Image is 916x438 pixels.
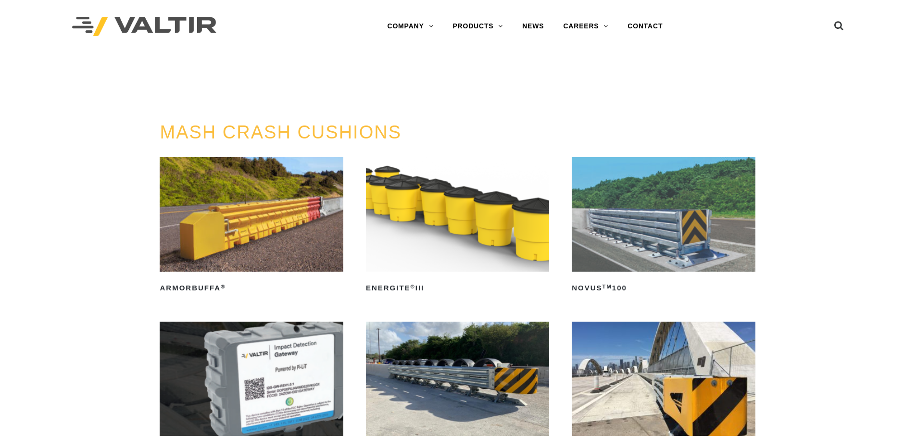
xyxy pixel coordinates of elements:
[602,284,612,289] sup: TM
[513,17,553,36] a: NEWS
[443,17,513,36] a: PRODUCTS
[553,17,618,36] a: CAREERS
[160,280,343,296] h2: ArmorBuffa
[572,157,755,296] a: NOVUSTM100
[411,284,415,289] sup: ®
[221,284,226,289] sup: ®
[160,157,343,296] a: ArmorBuffa®
[160,122,402,142] a: MASH CRASH CUSHIONS
[572,280,755,296] h2: NOVUS 100
[377,17,443,36] a: COMPANY
[72,17,216,37] img: Valtir
[366,280,549,296] h2: ENERGITE III
[366,157,549,296] a: ENERGITE®III
[618,17,672,36] a: CONTACT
